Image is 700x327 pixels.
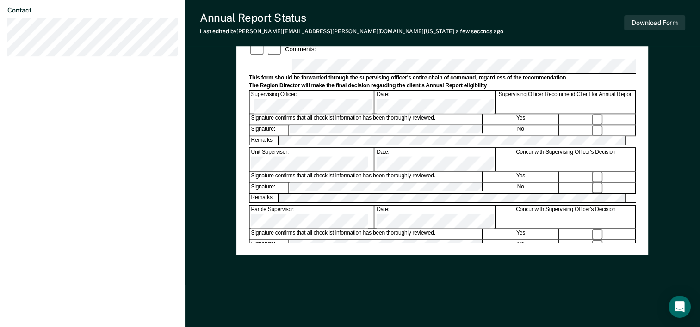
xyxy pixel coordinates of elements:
[250,183,289,193] div: Signature:
[496,206,636,228] div: Concur with Supervising Officer's Decision
[496,91,636,114] div: Supervising Officer Recommend Client for Annual Report
[483,125,559,135] div: No
[483,240,559,250] div: No
[483,115,559,125] div: Yes
[250,206,375,228] div: Parole Supervisor:
[284,45,317,53] div: Comments:
[496,148,636,171] div: Concur with Supervising Officer's Decision
[250,148,375,171] div: Unit Supervisor:
[250,229,483,239] div: Signature confirms that all checklist information has been thoroughly reviewed.
[250,125,289,135] div: Signature:
[249,82,636,90] div: The Region Director will make the final decision regarding the client's Annual Report eligibility
[624,15,685,30] button: Download Form
[250,91,375,114] div: Supervising Officer:
[456,28,503,35] span: a few seconds ago
[250,194,279,202] div: Remarks:
[200,28,503,35] div: Last edited by [PERSON_NAME][EMAIL_ADDRESS][PERSON_NAME][DOMAIN_NAME][US_STATE]
[483,183,559,193] div: No
[250,240,289,250] div: Signature:
[375,91,496,114] div: Date:
[250,115,483,125] div: Signature confirms that all checklist information has been thoroughly reviewed.
[483,172,559,182] div: Yes
[7,6,178,14] dt: Contact
[249,74,636,82] div: This form should be forwarded through the supervising officer's entire chain of command, regardle...
[200,11,503,24] div: Annual Report Status
[669,296,691,318] div: Open Intercom Messenger
[483,229,559,239] div: Yes
[375,206,496,228] div: Date:
[250,136,279,145] div: Remarks:
[375,148,496,171] div: Date:
[250,172,483,182] div: Signature confirms that all checklist information has been thoroughly reviewed.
